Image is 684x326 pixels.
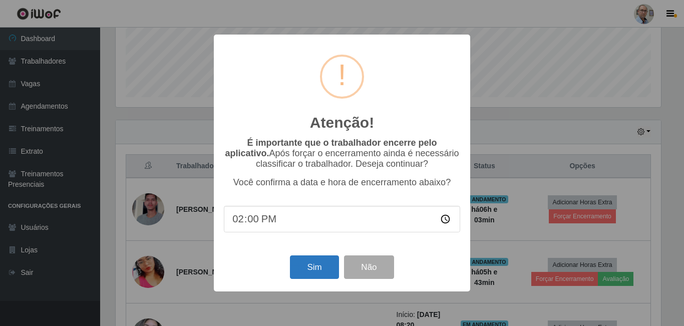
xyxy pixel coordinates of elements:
button: Não [344,255,394,279]
p: Após forçar o encerramento ainda é necessário classificar o trabalhador. Deseja continuar? [224,138,460,169]
p: Você confirma a data e hora de encerramento abaixo? [224,177,460,188]
button: Sim [290,255,338,279]
b: É importante que o trabalhador encerre pelo aplicativo. [225,138,437,158]
h2: Atenção! [310,114,374,132]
